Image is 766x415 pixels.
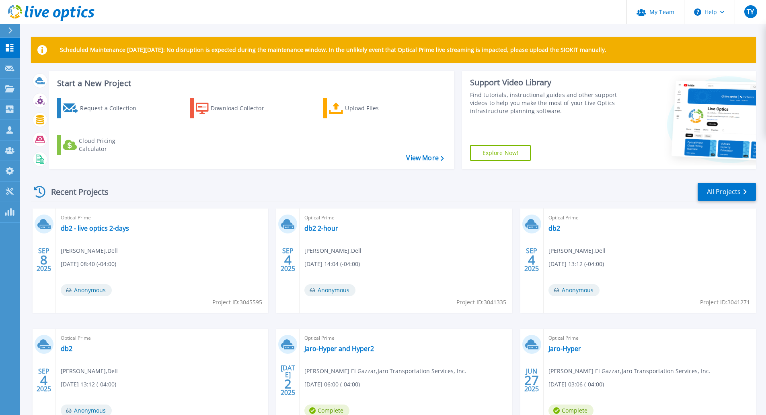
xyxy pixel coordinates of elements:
[304,345,374,353] a: Jaro-Hyper and Hyper2
[284,256,292,263] span: 4
[698,183,756,201] a: All Projects
[61,367,118,376] span: [PERSON_NAME] , Dell
[548,246,606,255] span: [PERSON_NAME] , Dell
[61,260,116,268] span: [DATE] 08:40 (-04:00)
[57,79,444,88] h3: Start a New Project
[304,213,507,222] span: Optical Prime
[304,224,338,232] a: db2 2-hour
[304,284,355,296] span: Anonymous
[40,256,47,263] span: 8
[304,367,466,376] span: [PERSON_NAME] El Gazzar , Jaro Transportation Services, Inc.
[548,260,604,268] span: [DATE] 13:12 (-04:00)
[31,182,119,202] div: Recent Projects
[280,365,296,395] div: [DATE] 2025
[80,100,144,116] div: Request a Collection
[470,77,620,88] div: Support Video Library
[304,246,361,255] span: [PERSON_NAME] , Dell
[61,345,72,353] a: db2
[700,298,750,307] span: Project ID: 3041271
[548,367,711,376] span: [PERSON_NAME] El Gazzar , Jaro Transportation Services, Inc.
[548,213,751,222] span: Optical Prime
[36,365,51,395] div: SEP 2025
[470,145,531,161] a: Explore Now!
[61,334,263,343] span: Optical Prime
[212,298,262,307] span: Project ID: 3045595
[548,284,600,296] span: Anonymous
[456,298,506,307] span: Project ID: 3041335
[470,91,620,115] div: Find tutorials, instructional guides and other support videos to help you make the most of your L...
[345,100,409,116] div: Upload Files
[524,377,539,384] span: 27
[284,380,292,387] span: 2
[304,260,360,268] span: [DATE] 14:04 (-04:00)
[61,380,116,389] span: [DATE] 13:12 (-04:00)
[211,100,275,116] div: Download Collector
[406,154,444,162] a: View More
[524,365,539,395] div: JUN 2025
[57,98,147,118] a: Request a Collection
[280,245,296,275] div: SEP 2025
[57,135,147,155] a: Cloud Pricing Calculator
[61,224,129,232] a: db2 - live optics 2-days
[61,213,263,222] span: Optical Prime
[36,245,51,275] div: SEP 2025
[528,256,535,263] span: 4
[548,380,604,389] span: [DATE] 03:06 (-04:00)
[190,98,280,118] a: Download Collector
[79,137,143,153] div: Cloud Pricing Calculator
[40,377,47,384] span: 4
[61,284,112,296] span: Anonymous
[61,246,118,255] span: [PERSON_NAME] , Dell
[60,47,606,53] p: Scheduled Maintenance [DATE][DATE]: No disruption is expected during the maintenance window. In t...
[747,8,754,15] span: TY
[548,345,581,353] a: Jaro-Hyper
[304,380,360,389] span: [DATE] 06:00 (-04:00)
[548,224,560,232] a: db2
[524,245,539,275] div: SEP 2025
[548,334,751,343] span: Optical Prime
[323,98,413,118] a: Upload Files
[304,334,507,343] span: Optical Prime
